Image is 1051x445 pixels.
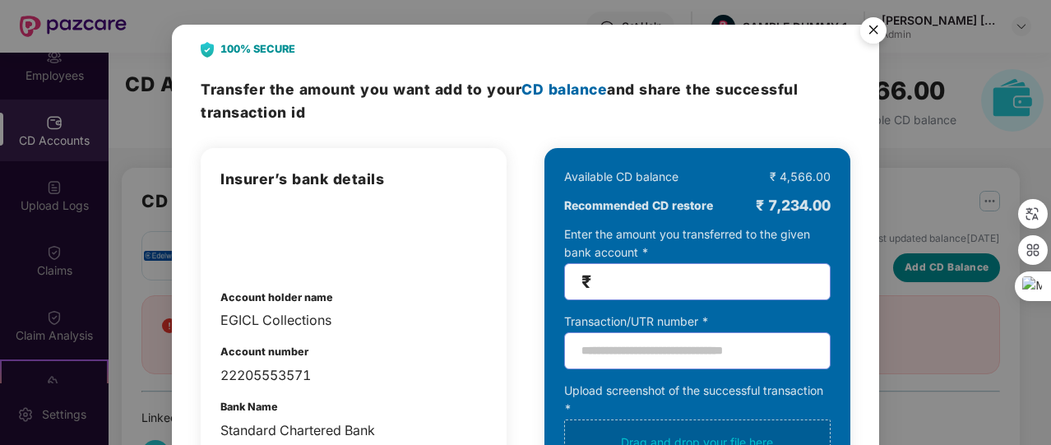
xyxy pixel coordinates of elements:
span: you want add to your [360,81,607,98]
div: EGICL Collections [220,310,487,331]
b: Account number [220,345,308,358]
img: svg+xml;base64,PHN2ZyB4bWxucz0iaHR0cDovL3d3dy53My5vcmcvMjAwMC9zdmciIHdpZHRoPSIyNCIgaGVpZ2h0PSIyOC... [201,42,214,58]
h3: Transfer the amount and share the successful transaction id [201,78,850,123]
img: admin-overview [220,207,306,265]
b: Recommended CD restore [564,197,713,215]
div: ₹ 7,234.00 [756,194,831,217]
div: Transaction/UTR number * [564,313,831,331]
div: Enter the amount you transferred to the given bank account * [564,225,831,300]
button: Close [850,9,895,53]
div: ₹ 4,566.00 [770,168,831,186]
b: 100% SECURE [220,41,295,58]
div: Available CD balance [564,168,678,186]
div: 22205553571 [220,365,487,386]
div: Standard Chartered Bank [220,420,487,441]
span: ₹ [581,272,591,291]
h3: Insurer’s bank details [220,168,487,191]
span: CD balance [521,81,607,98]
img: svg+xml;base64,PHN2ZyB4bWxucz0iaHR0cDovL3d3dy53My5vcmcvMjAwMC9zdmciIHdpZHRoPSI1NiIgaGVpZ2h0PSI1Ni... [850,10,896,56]
b: Bank Name [220,401,278,413]
b: Account holder name [220,291,333,304]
